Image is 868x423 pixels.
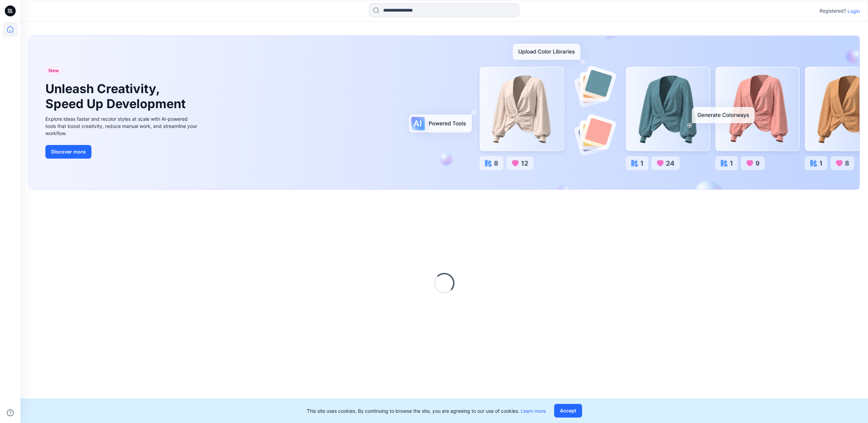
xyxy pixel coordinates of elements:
[48,67,59,75] span: New
[45,82,189,111] h1: Unleash Creativity, Speed Up Development
[45,115,199,137] div: Explore ideas faster and recolor styles at scale with AI-powered tools that boost creativity, red...
[554,404,582,418] button: Accept
[45,145,91,159] button: Discover more
[521,408,546,414] a: Learn more
[848,8,860,15] p: Login
[45,145,199,159] a: Discover more
[307,407,546,414] p: This site uses cookies. By continuing to browse the site, you are agreeing to our use of cookies.
[820,7,846,15] p: Registered?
